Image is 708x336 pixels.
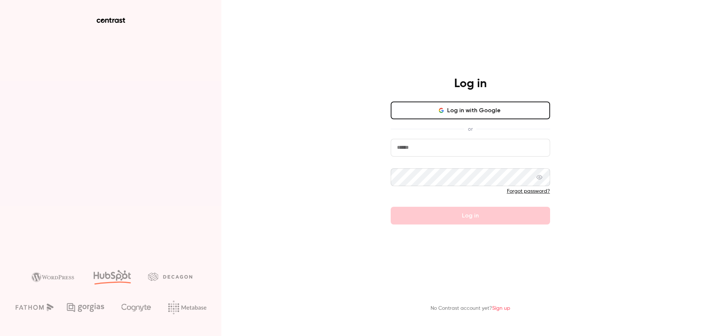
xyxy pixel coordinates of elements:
[431,305,510,312] p: No Contrast account yet?
[391,102,550,119] button: Log in with Google
[507,189,550,194] a: Forgot password?
[454,76,487,91] h4: Log in
[464,125,476,133] span: or
[148,272,192,281] img: decagon
[492,306,510,311] a: Sign up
